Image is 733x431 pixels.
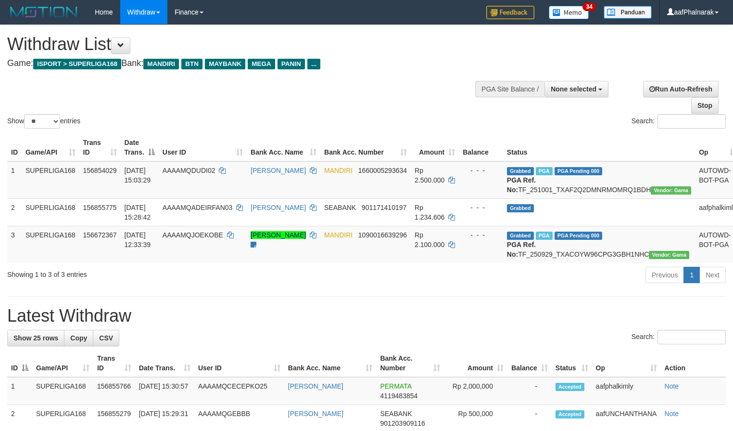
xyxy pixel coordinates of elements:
td: 3 [7,226,22,263]
span: MAYBANK [205,59,245,69]
span: 34 [582,2,595,11]
span: 156854029 [83,167,117,174]
span: 156672367 [83,231,117,239]
span: Copy 4119483854 to clipboard [380,392,417,400]
a: [PERSON_NAME] [251,204,306,211]
h1: Withdraw List [7,35,479,54]
span: Rp 1.234.606 [415,204,444,221]
a: [PERSON_NAME] [251,167,306,174]
td: AAAAMQCECEPKO25 [194,377,284,405]
span: [DATE] 15:28:42 [125,204,151,221]
span: None selected [551,85,596,93]
span: Copy [70,334,87,342]
a: Next [699,267,726,283]
td: Rp 2,000,000 [444,377,507,405]
span: 156855775 [83,204,117,211]
label: Search: [632,114,726,129]
th: Date Trans.: activate to sort column ascending [135,350,194,377]
td: SUPERLIGA168 [22,161,79,199]
td: 2 [7,198,22,226]
b: PGA Ref. No: [507,176,536,194]
td: TF_250929_TXACOYW96CPG3GBH1NHC [503,226,695,263]
td: TF_251001_TXAF2Q2DMNRMOMRQ1BDH [503,161,695,199]
th: Status: activate to sort column ascending [552,350,592,377]
span: Copy 901171410197 to clipboard [362,204,406,211]
span: PGA Pending [555,232,603,240]
span: AAAAMQADEIRFAN03 [163,204,233,211]
span: PERMATA [380,382,411,390]
span: Vendor URL: https://trx31.1velocity.biz [649,251,689,259]
th: Op: activate to sort column ascending [592,350,661,377]
span: Grabbed [507,167,534,175]
div: - - - [463,166,499,175]
span: Grabbed [507,232,534,240]
td: aafphalkimly [592,377,661,405]
th: Trans ID: activate to sort column ascending [79,134,121,161]
span: Accepted [556,383,584,391]
a: Copy [64,330,93,346]
td: 1 [7,377,32,405]
th: ID [7,134,22,161]
th: Action [661,350,726,377]
span: Marked by aafsoycanthlai [536,167,553,175]
span: MANDIRI [324,167,353,174]
span: [DATE] 12:33:39 [125,231,151,248]
th: ID: activate to sort column descending [7,350,32,377]
a: Show 25 rows [7,330,64,346]
span: ISPORT > SUPERLIGA168 [33,59,121,69]
label: Search: [632,330,726,344]
td: SUPERLIGA168 [22,198,79,226]
input: Search: [657,330,726,344]
th: Bank Acc. Name: activate to sort column ascending [284,350,377,377]
th: Status [503,134,695,161]
img: Feedback.jpg [486,6,534,19]
button: None selected [544,81,608,97]
th: Game/API: activate to sort column ascending [32,350,93,377]
span: AAAAMQDUDI02 [163,167,215,174]
td: 1 [7,161,22,199]
span: Copy 901203909116 to clipboard [380,419,425,427]
th: Bank Acc. Name: activate to sort column ascending [247,134,320,161]
h4: Game: Bank: [7,59,479,68]
div: PGA Site Balance / [475,81,544,97]
th: Bank Acc. Number: activate to sort column ascending [376,350,444,377]
th: User ID: activate to sort column ascending [194,350,284,377]
b: PGA Ref. No: [507,241,536,258]
span: BTN [181,59,202,69]
a: 1 [683,267,700,283]
span: MEGA [248,59,275,69]
td: - [507,377,552,405]
span: Grabbed [507,204,534,212]
th: Game/API: activate to sort column ascending [22,134,79,161]
span: PANIN [278,59,305,69]
h1: Latest Withdraw [7,306,726,326]
th: Balance: activate to sort column ascending [507,350,552,377]
th: User ID: activate to sort column ascending [159,134,247,161]
input: Search: [657,114,726,129]
td: [DATE] 15:30:57 [135,377,194,405]
div: Showing 1 to 3 of 3 entries [7,266,298,279]
th: Date Trans.: activate to sort column descending [121,134,159,161]
img: Button%20Memo.svg [549,6,589,19]
span: Vendor URL: https://trx31.1velocity.biz [651,186,691,195]
span: Rp 2.100.000 [415,231,444,248]
img: panduan.png [604,6,652,19]
span: Rp 2.500.000 [415,167,444,184]
a: [PERSON_NAME] [288,410,343,418]
div: - - - [463,203,499,212]
span: MANDIRI [324,231,353,239]
a: [PERSON_NAME] [288,382,343,390]
span: AAAAMQJOEKOBE [163,231,223,239]
th: Balance [459,134,503,161]
span: Copy 1090016639296 to clipboard [358,231,407,239]
a: Previous [645,267,684,283]
span: Marked by aafsengchandara [536,232,553,240]
div: - - - [463,230,499,240]
select: Showentries [24,114,60,129]
a: Note [665,410,679,418]
a: Run Auto-Refresh [643,81,719,97]
th: Trans ID: activate to sort column ascending [93,350,135,377]
span: ... [307,59,320,69]
span: SEABANK [324,204,356,211]
span: [DATE] 15:03:29 [125,167,151,184]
